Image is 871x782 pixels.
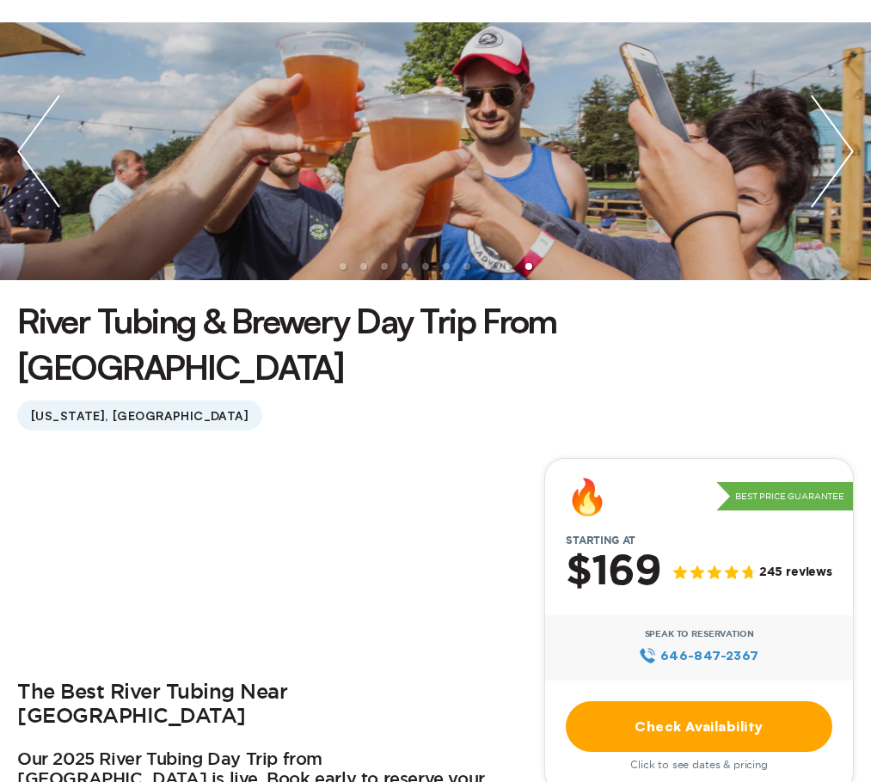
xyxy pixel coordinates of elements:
[340,263,347,270] li: slide item 1
[639,646,758,665] a: 646‍-847‍-2367
[566,701,832,752] a: Check Availability
[505,263,512,270] li: slide item 9
[566,550,661,595] h2: $169
[381,263,388,270] li: slide item 3
[794,22,871,280] img: next slide / item
[545,535,656,547] span: Starting at
[17,297,854,390] h1: River Tubing & Brewery Day Trip From [GEOGRAPHIC_DATA]
[484,263,491,270] li: slide item 8
[17,681,493,730] h2: The Best River Tubing Near [GEOGRAPHIC_DATA]
[402,263,408,270] li: slide item 4
[566,480,609,514] div: 🔥
[422,263,429,270] li: slide item 5
[17,400,262,431] span: [US_STATE], [GEOGRAPHIC_DATA]
[463,263,470,270] li: slide item 7
[660,646,759,665] span: 646‍-847‍-2367
[443,263,450,270] li: slide item 6
[716,482,853,511] p: Best Price Guarantee
[360,263,367,270] li: slide item 2
[645,629,754,639] span: Speak to Reservation
[525,263,532,270] li: slide item 10
[630,759,768,771] span: Click to see dates & pricing
[759,565,832,580] span: 245 reviews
